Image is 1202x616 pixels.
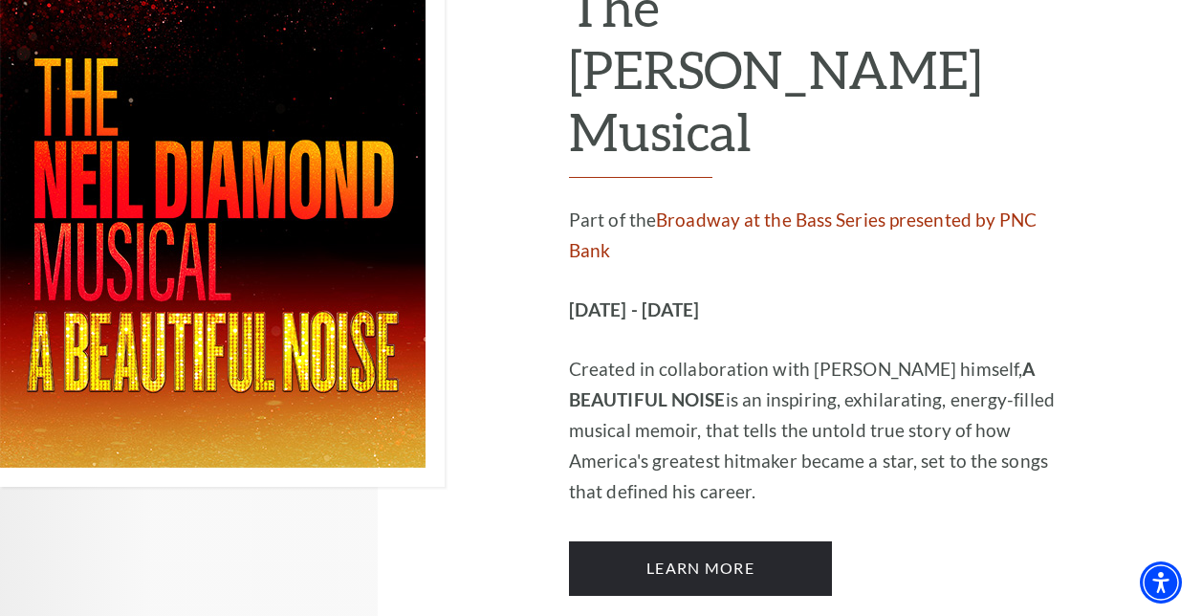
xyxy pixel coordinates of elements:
[569,358,1035,410] strong: A BEAUTIFUL NOISE
[569,298,700,320] strong: [DATE] - [DATE]
[569,205,1078,266] p: Part of the
[1140,561,1182,604] div: Accessibility Menu
[569,209,1038,261] a: Broadway at the Bass Series presented by PNC Bank
[569,354,1078,507] p: Created in collaboration with [PERSON_NAME] himself, is an inspiring, exhilarating, energy-filled...
[569,541,832,595] a: Learn More A Beautiful Noise: The Neil Diamond Musical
